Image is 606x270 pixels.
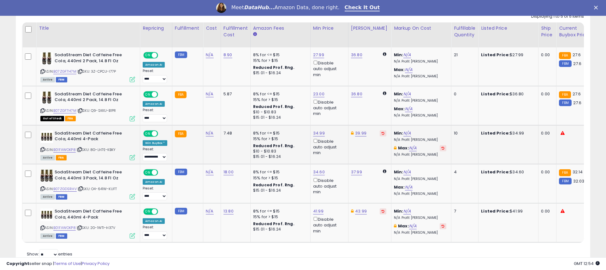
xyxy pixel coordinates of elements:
span: FBM [56,77,67,82]
a: 18.00 [223,169,234,175]
a: N/A [405,67,413,73]
p: N/A Profit [PERSON_NAME] [394,192,446,196]
img: 510piiojiRL._SL40_.jpg [40,130,53,143]
b: Max: [394,67,405,73]
div: Disable auto adjust min [313,99,343,117]
b: Listed Price: [481,169,510,175]
b: Max: [394,106,405,112]
span: | SKU: O4-641W-KUFT [78,186,117,191]
span: 32.14 [573,169,583,175]
a: N/A [206,130,213,136]
a: 34.99 [313,130,325,136]
small: FBA [559,91,571,98]
p: N/A Profit [PERSON_NAME] [394,177,446,181]
span: FBM [56,233,67,239]
div: Amazon AI [143,101,165,107]
a: B07ZGDSRHV [53,186,77,192]
div: Disable auto adjust min [313,177,343,195]
span: All listings currently available for purchase on Amazon [40,155,55,160]
small: Amazon Fees. [253,32,257,37]
div: $15.01 - $16.24 [253,188,306,193]
div: [PERSON_NAME] [351,25,389,32]
div: 8% for <= $15 [253,91,306,97]
small: FBA [559,52,571,59]
a: N/A [403,130,411,136]
span: ON [144,92,152,97]
div: $34.60 [481,169,533,175]
div: 0 [454,91,473,97]
div: Fulfillment [175,25,200,32]
div: 21 [454,52,473,58]
p: N/A Profit [PERSON_NAME] [394,138,446,142]
div: Close [594,6,600,9]
div: Preset: [143,108,167,122]
strong: Copyright [6,261,29,267]
div: Disable auto adjust min [313,59,343,78]
a: N/A [405,184,413,190]
div: 8% for <= $15 [253,208,306,214]
small: FBM [175,51,187,58]
span: | SKU: 2G-1WTI-H37V [77,225,115,230]
b: Min: [394,52,403,58]
b: SodaStream Diet Caffeine Free Cola, 440ml 2 Pack, 14.8 Fl Oz [55,91,131,105]
img: 51tF8BozozL._SL40_.jpg [40,52,53,65]
a: 23.00 [313,91,324,97]
b: Min: [394,130,403,136]
div: $10 - $10.83 [253,110,306,115]
span: | SKU: 3Z-CPCU-I77P [77,69,116,74]
div: 15% for > $15 [253,175,306,181]
div: 10 [454,130,473,136]
img: 51tF8BozozL._SL40_.jpg [40,91,53,104]
p: N/A Profit [PERSON_NAME] [394,153,446,157]
span: OFF [157,209,167,214]
div: $41.99 [481,208,533,214]
a: 41.99 [313,208,324,214]
b: Reduced Prof. Rng. [253,104,294,109]
span: 2025-10-6 12:54 GMT [574,261,600,267]
div: 8% for <= $15 [253,52,306,58]
div: Preset: [143,147,167,161]
span: 27.6 [573,61,582,67]
span: OFF [157,53,167,58]
div: Preset: [143,225,167,239]
div: Repricing [143,25,169,32]
div: Amazon AI [143,62,165,68]
b: Max: [398,223,409,229]
b: Listed Price: [481,208,510,214]
span: ON [144,170,152,175]
a: N/A [403,91,411,97]
b: Max: [394,184,405,190]
a: B01FAWOKP8 [53,225,76,231]
a: 27.99 [313,52,324,58]
a: N/A [206,169,213,175]
small: FBM [175,208,187,214]
b: Reduced Prof. Rng. [253,143,294,148]
span: Show: entries [27,251,72,257]
b: Listed Price: [481,52,510,58]
span: ON [144,53,152,58]
div: $15.01 - $16.24 [253,154,306,159]
div: 15% for > $15 [253,97,306,103]
div: Listed Price [481,25,536,32]
a: B01FAWOKP8 [53,147,76,153]
div: 4 [454,169,473,175]
i: DataHub... [244,4,275,10]
div: 15% for > $15 [253,214,306,220]
small: FBM [559,99,571,106]
small: FBM [559,178,571,184]
span: All listings that are currently out of stock and unavailable for purchase on Amazon [40,116,64,121]
div: 0.00 [541,169,551,175]
a: N/A [403,52,411,58]
div: Win BuyBox * [143,140,167,146]
a: B07ZGF7H7M [53,69,76,74]
div: 7 [454,208,473,214]
div: 0.00 [541,52,551,58]
div: 0.00 [541,130,551,136]
div: Title [39,25,137,32]
div: Markup on Cost [394,25,449,32]
div: $10 - $10.83 [253,149,306,154]
a: Check It Out [345,4,380,11]
small: FBA [175,130,187,137]
div: ASIN: [40,169,135,199]
div: $34.99 [481,130,533,136]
